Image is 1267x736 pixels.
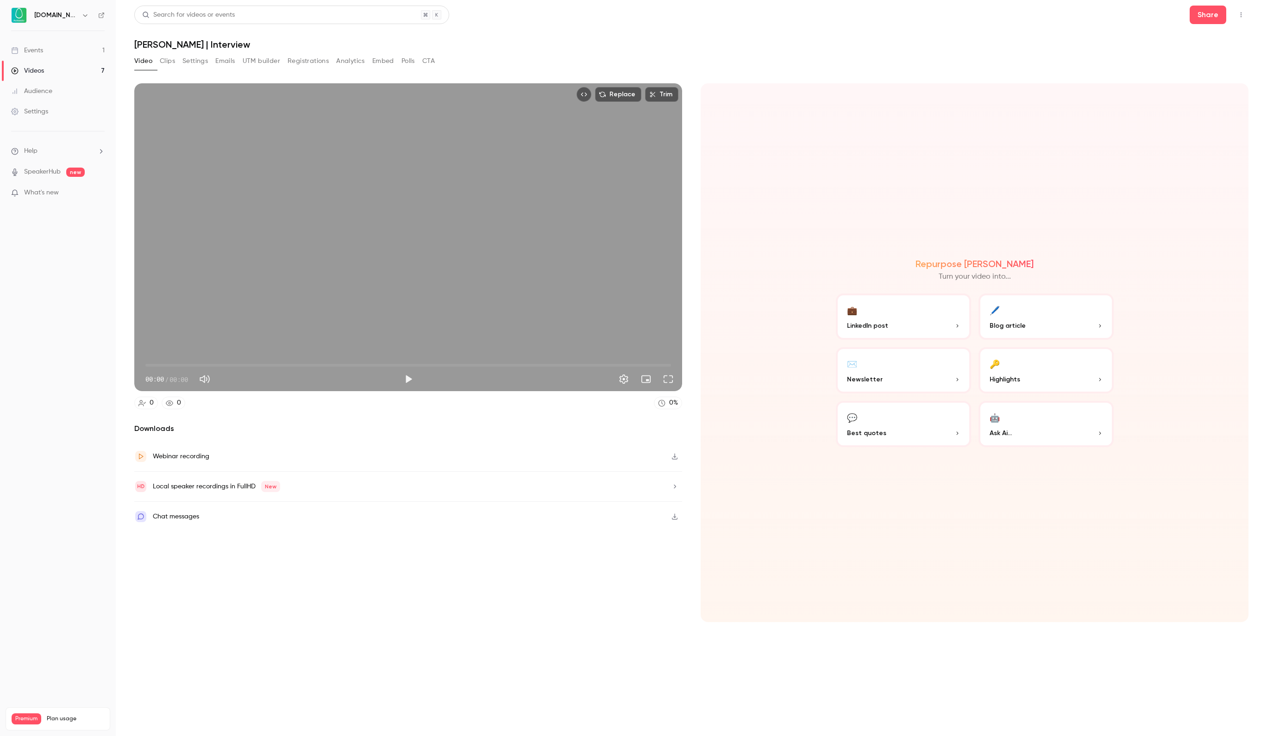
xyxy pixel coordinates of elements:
span: Ask Ai... [990,428,1012,438]
button: Settings [615,370,633,388]
div: 0 [177,398,181,408]
span: 00:00 [145,374,164,384]
h2: Repurpose [PERSON_NAME] [916,258,1034,269]
div: 0 [150,398,154,408]
button: Analytics [336,54,365,69]
button: 🔑Highlights [978,347,1114,393]
span: LinkedIn post [847,321,888,331]
div: 💼 [847,303,857,317]
button: Polls [401,54,415,69]
a: 0% [654,397,682,409]
span: / [165,374,169,384]
span: New [261,481,280,492]
div: ✉️ [847,356,857,371]
button: Emails [215,54,235,69]
button: Turn on miniplayer [637,370,655,388]
button: Mute [195,370,214,388]
button: Embed video [577,87,591,102]
button: Play [399,370,418,388]
button: UTM builder [243,54,280,69]
a: 0 [134,397,158,409]
button: ✉️Newsletter [836,347,971,393]
span: 00:00 [169,374,188,384]
span: Newsletter [847,374,883,384]
button: Clips [160,54,175,69]
div: Videos [11,66,44,75]
h6: [DOMAIN_NAME] [34,11,78,20]
div: 🤖 [990,410,1000,424]
span: Blog article [990,321,1026,331]
button: Settings [182,54,208,69]
button: Full screen [659,370,677,388]
a: SpeakerHub [24,167,61,177]
button: Top Bar Actions [1234,7,1248,22]
span: Best quotes [847,428,886,438]
div: 💬 [847,410,857,424]
p: Turn your video into... [939,271,1011,282]
button: Replace [595,87,641,102]
div: Webinar recording [153,451,209,462]
span: Plan usage [47,715,104,723]
button: Share [1190,6,1226,24]
div: Search for videos or events [142,10,235,20]
button: 🤖Ask Ai... [978,401,1114,447]
span: new [66,168,85,177]
span: Highlights [990,374,1020,384]
button: Embed [372,54,394,69]
div: 🔑 [990,356,1000,371]
button: Video [134,54,152,69]
img: Avokaado.io [12,8,26,23]
button: 💼LinkedIn post [836,293,971,340]
span: Help [24,146,38,156]
button: 🖊️Blog article [978,293,1114,340]
div: 00:00 [145,374,188,384]
a: 0 [162,397,185,409]
button: Trim [645,87,678,102]
div: Audience [11,87,52,96]
button: 💬Best quotes [836,401,971,447]
button: Registrations [288,54,329,69]
span: Premium [12,713,41,724]
div: Events [11,46,43,55]
div: 🖊️ [990,303,1000,317]
h2: Downloads [134,423,682,434]
div: Local speaker recordings in FullHD [153,481,280,492]
div: 0 % [669,398,678,408]
h1: [PERSON_NAME] | Interview [134,39,1248,50]
li: help-dropdown-opener [11,146,105,156]
button: CTA [422,54,435,69]
div: Chat messages [153,511,199,522]
span: What's new [24,188,59,198]
div: Settings [11,107,48,116]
